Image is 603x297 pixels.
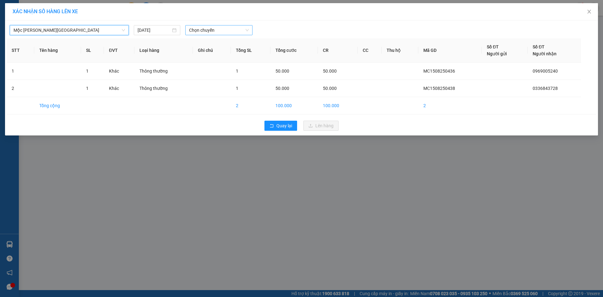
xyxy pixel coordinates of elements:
em: Logistics [20,19,40,25]
input: 15/08/2025 [138,27,171,34]
span: 0969005240 [3,44,46,53]
button: uploadLên hàng [303,121,339,131]
span: Người nhận [533,51,557,56]
span: 0969005240 [533,69,558,74]
span: 1 [236,86,238,91]
th: Mã GD [418,38,482,63]
span: Người gửi [487,51,507,56]
th: STT [7,38,34,63]
span: VP [PERSON_NAME] [59,6,91,16]
th: Tổng SL [231,38,270,63]
th: Tổng cước [270,38,318,63]
th: SL [81,38,104,63]
span: rollback [269,124,274,129]
td: 1 [7,63,34,80]
span: XÁC NHẬN SỐ HÀNG LÊN XE [13,8,78,14]
th: Tên hàng [34,38,81,63]
span: MC1508250436 [423,69,455,74]
span: 1 [236,69,238,74]
td: 2 [7,80,34,97]
td: Khác [104,63,134,80]
th: CR [318,38,358,63]
td: Thông thường [134,63,193,80]
td: 100.000 [270,97,318,114]
span: 50.000 [275,86,289,91]
th: Thu hộ [382,38,418,63]
td: Tổng cộng [34,97,81,114]
td: 2 [418,97,482,114]
span: XUANTRANG [12,11,48,18]
span: MC1508250438 [423,86,455,91]
button: Close [580,3,598,21]
span: close [587,9,592,14]
span: 1 [86,69,89,74]
span: 50.000 [323,69,337,74]
button: rollbackQuay lại [264,121,297,131]
td: 100.000 [318,97,358,114]
span: 50.000 [323,86,337,91]
td: 2 [231,97,270,114]
td: Thông thường [134,80,193,97]
span: Số ĐT [487,44,499,49]
td: Khác [104,80,134,97]
span: Số ĐT [533,44,545,49]
span: 0336843728 [533,86,558,91]
th: CC [358,38,382,63]
span: Người nhận: [3,40,22,44]
span: 0981 559 551 [61,17,91,23]
span: HAIVAN [19,3,41,10]
span: Quay lại [276,122,292,129]
th: Ghi chú [193,38,231,63]
span: Chọn chuyến [189,25,249,35]
th: Loại hàng [134,38,193,63]
span: Người gửi: [3,36,19,40]
th: ĐVT [104,38,134,63]
span: 1 [86,86,89,91]
span: 50.000 [275,69,289,74]
span: Mộc Châu - Hà Nội [14,25,125,35]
